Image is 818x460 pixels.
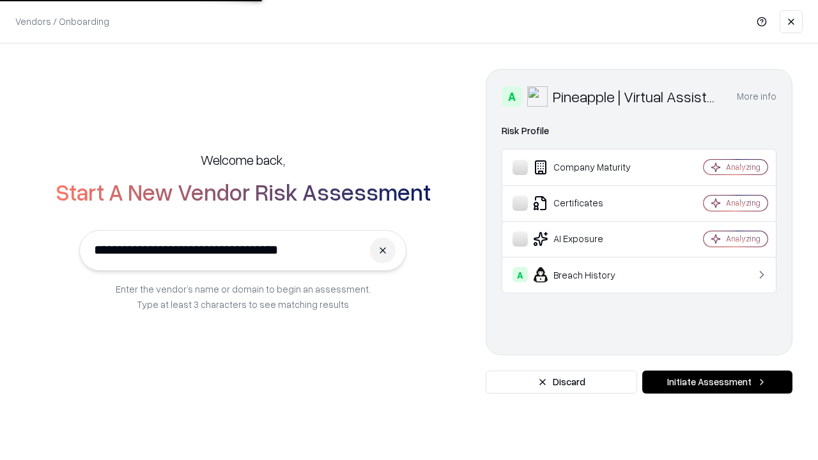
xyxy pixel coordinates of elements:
[513,231,665,247] div: AI Exposure
[726,233,760,244] div: Analyzing
[553,86,722,107] div: Pineapple | Virtual Assistant Agency
[726,162,760,172] div: Analyzing
[513,267,665,282] div: Breach History
[726,197,760,208] div: Analyzing
[513,195,665,211] div: Certificates
[737,85,776,108] button: More info
[201,151,285,169] h5: Welcome back,
[502,86,522,107] div: A
[486,371,637,394] button: Discard
[513,267,528,282] div: A
[15,15,109,28] p: Vendors / Onboarding
[527,86,548,107] img: Pineapple | Virtual Assistant Agency
[513,160,665,175] div: Company Maturity
[116,281,371,312] p: Enter the vendor’s name or domain to begin an assessment. Type at least 3 characters to see match...
[56,179,431,204] h2: Start A New Vendor Risk Assessment
[642,371,792,394] button: Initiate Assessment
[502,123,776,139] div: Risk Profile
